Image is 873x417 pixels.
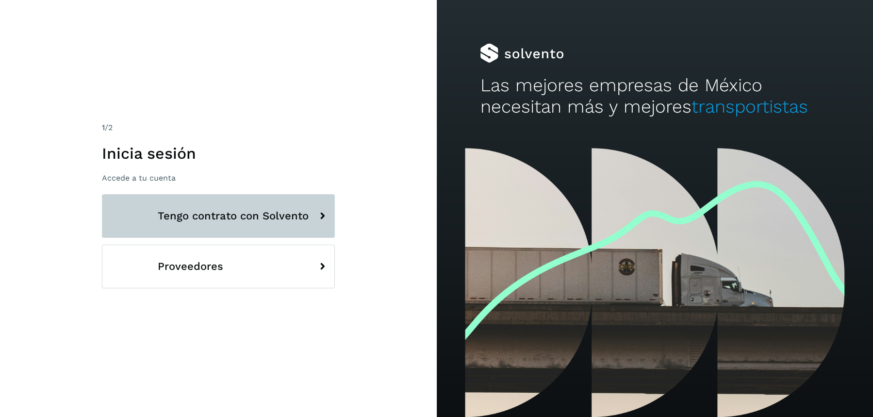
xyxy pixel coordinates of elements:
[480,75,829,118] h2: Las mejores empresas de México necesitan más y mejores
[102,173,335,183] p: Accede a tu cuenta
[102,245,335,288] button: Proveedores
[158,210,309,222] span: Tengo contrato con Solvento
[691,96,807,117] span: transportistas
[102,123,105,132] span: 1
[102,122,335,133] div: /2
[158,261,223,272] span: Proveedores
[102,144,335,163] h1: Inicia sesión
[102,194,335,238] button: Tengo contrato con Solvento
